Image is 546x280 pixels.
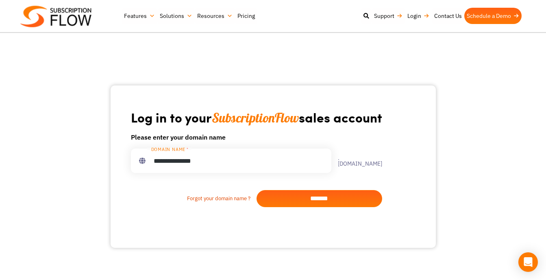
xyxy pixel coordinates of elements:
[331,155,382,166] label: .[DOMAIN_NAME]
[131,195,257,203] a: Forgot your domain name ?
[372,8,405,24] a: Support
[464,8,522,24] a: Schedule a Demo
[122,8,157,24] a: Features
[195,8,235,24] a: Resources
[432,8,464,24] a: Contact Us
[405,8,432,24] a: Login
[157,8,195,24] a: Solutions
[518,252,538,272] div: Open Intercom Messenger
[235,8,257,24] a: Pricing
[131,132,382,142] h6: Please enter your domain name
[20,6,91,27] img: Subscriptionflow
[131,109,382,126] h1: Log in to your sales account
[212,109,299,126] span: SubscriptionFlow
